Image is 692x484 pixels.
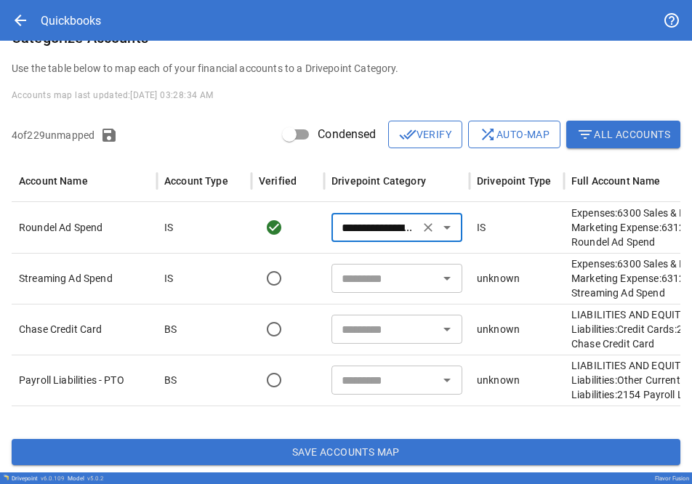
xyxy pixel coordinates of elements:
[437,217,457,238] button: Open
[19,271,150,286] p: Streaming Ad Spend
[418,217,438,238] button: Clear
[19,373,150,387] p: Payroll Liabilities - PTO
[164,220,173,235] p: IS
[3,475,9,480] img: Drivepoint
[19,175,88,187] div: Account Name
[12,61,680,76] p: Use the table below to map each of your financial accounts to a Drivepoint Category.
[437,370,457,390] button: Open
[12,90,214,100] span: Accounts map last updated: [DATE] 03:28:34 AM
[164,271,173,286] p: IS
[12,439,680,465] button: Save Accounts Map
[399,126,417,143] span: done_all
[41,14,101,28] div: Quickbooks
[318,126,376,143] span: Condensed
[68,475,104,482] div: Model
[19,220,150,235] p: Roundel Ad Spend
[468,121,560,148] button: Auto-map
[437,319,457,339] button: Open
[576,126,594,143] span: filter_list
[477,271,520,286] p: unknown
[259,175,297,187] div: Verified
[388,121,462,148] button: Verify
[477,322,520,336] p: unknown
[477,373,520,387] p: unknown
[87,475,104,482] span: v 5.0.2
[164,322,177,336] p: BS
[164,175,228,187] div: Account Type
[12,128,94,142] p: 4 of 229 unmapped
[655,475,689,482] div: Flavor Fusion
[566,121,680,148] button: All Accounts
[479,126,496,143] span: shuffle
[164,373,177,387] p: BS
[477,220,486,235] p: IS
[571,175,661,187] div: Full Account Name
[12,12,29,29] span: arrow_back
[331,175,426,187] div: Drivepoint Category
[41,475,65,482] span: v 6.0.109
[12,475,65,482] div: Drivepoint
[477,175,551,187] div: Drivepoint Type
[19,322,150,336] p: Chase Credit Card
[437,268,457,289] button: Open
